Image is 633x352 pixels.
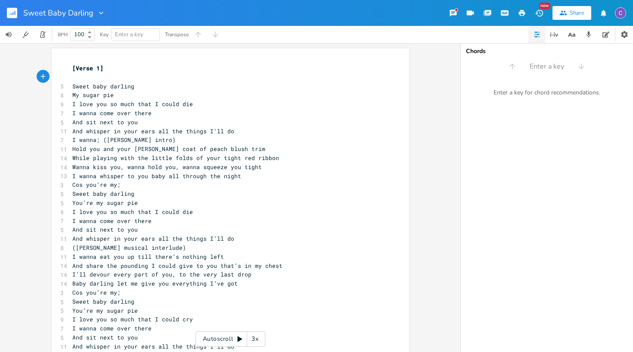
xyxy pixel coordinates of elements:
span: Enter a key [530,62,564,72]
span: Hold you and your [PERSON_NAME] coat of peach blush trim [72,145,265,153]
div: Autoscroll [195,331,265,347]
span: While playing with the little folds of your tight red ribbon [72,154,279,162]
span: I wanna whisper to you baby all through the night [72,172,241,180]
span: I wanna; ([PERSON_NAME] intro) [72,136,176,144]
span: Sweet Baby Darling [23,9,93,17]
span: And sit next to you [72,226,138,233]
span: I love you so much that I could die [72,100,193,108]
span: You’re my sugar pie [72,307,138,314]
div: Key [100,32,109,37]
div: 3x [247,331,263,347]
div: Share [570,9,584,17]
span: [Verse 1] [72,64,103,72]
span: I wanna come over there [72,217,152,225]
span: I love you so much that I could die [72,208,193,216]
span: I wanna come over there [72,109,152,117]
span: Enter a key [115,31,143,38]
span: I wanna come over there [72,324,152,332]
span: Cos you’re my; [72,181,121,189]
span: I love you so much that I could cry [72,315,193,323]
span: ([PERSON_NAME] musical interlude) [72,244,186,251]
button: Share [552,6,591,20]
span: You’re my sugar pie [72,199,138,207]
span: I wanna eat you up till there’s nothing left [72,253,224,261]
span: And share the pounding I could give to you that’s in my chest [72,262,282,270]
button: New [531,5,548,21]
img: Calum Wright [615,7,626,19]
span: My sugar pie [72,91,114,99]
span: Baby darling let me give you everything I’ve got [72,280,238,287]
span: Sweet baby darling [72,190,134,198]
div: Enter a key for chord recommendations. [461,84,633,102]
span: And whisper in your ears all the things I’ll do [72,343,234,350]
span: Sweet baby darling [72,82,134,90]
div: Chords [466,48,628,54]
span: Sweet baby darling [72,298,134,305]
span: And whisper in your ears all the things I’ll do [72,235,234,242]
span: Cos you’re my; [72,289,121,296]
span: And whisper in your ears all the things I’ll do [72,127,234,135]
span: Wanna kiss you, wanna hold you, wanna squeeze you tight [72,163,262,171]
div: BPM [58,32,68,37]
span: And sit next to you [72,333,138,341]
div: Transpose [165,32,189,37]
span: And sit next to you [72,118,138,126]
span: I’ll devour every part of you, to the very last drop [72,270,251,278]
div: New [539,3,550,9]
